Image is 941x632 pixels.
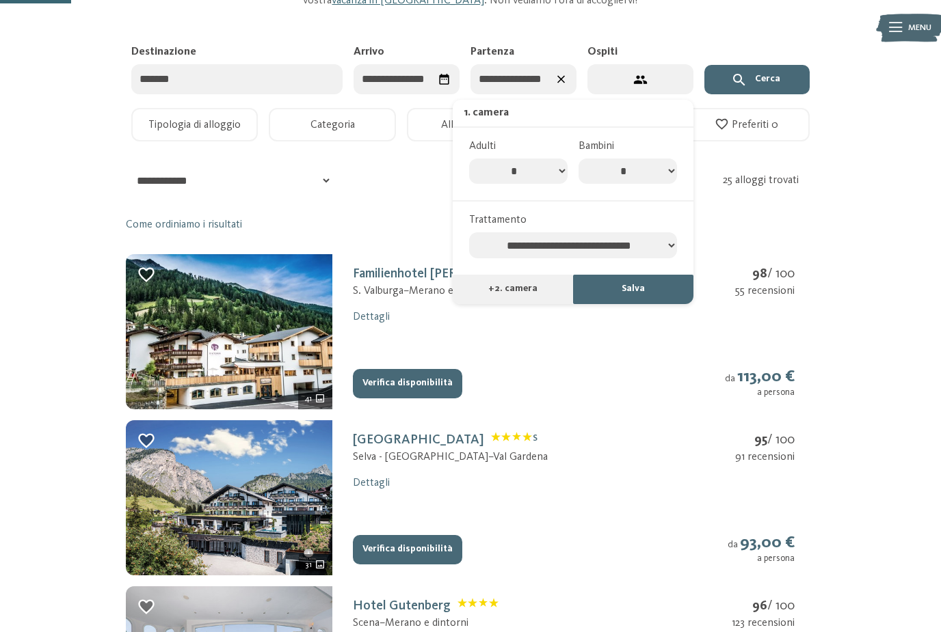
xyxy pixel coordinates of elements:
[579,141,614,152] span: Bambini
[353,267,579,281] a: Familienhotel [PERSON_NAME]Classificazione: 4 stelle
[587,46,618,57] span: Ospiti
[752,599,767,613] strong: 96
[354,46,384,57] span: Arrivo
[752,267,767,281] strong: 98
[732,597,795,616] div: / 100
[353,284,579,299] div: S. Valburga – Merano e dintorni
[315,393,326,404] svg: 41 ulteriori immagini
[633,72,648,87] svg: 2 ospiti – 1 camera
[469,141,496,152] span: Adulti
[137,265,157,285] div: Aggiungi ai preferiti
[550,68,572,90] div: Azzera le date
[573,275,693,305] button: Salva
[353,599,498,613] a: Hotel GutenbergClassificazione: 4 stelle
[353,369,462,399] button: Verifica disponibilità
[491,432,538,449] span: Classificazione: 4 stelle S
[725,387,795,398] div: a persona
[704,65,810,95] button: Cerca
[458,598,498,615] span: Classificazione: 4 stelle
[735,265,795,284] div: / 100
[353,312,390,322] a: Dettagli
[137,431,157,451] div: Aggiungi ai preferiti
[737,368,795,385] strong: 113,00 €
[126,420,333,575] img: Family Hotel Biancaneve
[735,431,795,450] div: / 100
[126,254,333,409] img: hotel estate
[735,450,795,465] div: 91 recensioni
[728,553,795,564] div: a persona
[305,559,312,571] span: 31
[126,217,242,232] a: Come ordiniamo i risultati
[732,616,795,631] div: 123 recensioni
[299,554,333,575] div: 31 ulteriori immagini
[754,433,767,447] strong: 95
[464,105,509,120] div: 1. camera
[723,173,814,188] div: 25 alloggi trovati
[740,534,795,551] strong: 93,00 €
[683,108,810,141] button: Preferiti 0
[353,616,498,631] div: Scena – Merano e dintorni
[728,533,795,564] div: da
[353,450,548,465] div: Selva - [GEOGRAPHIC_DATA] – Val Gardena
[304,393,312,405] span: 41
[469,215,527,225] span: Trattamento
[353,535,462,565] button: Verifica disponibilità
[298,388,333,409] div: 41 ulteriori immagini
[131,108,259,141] button: Tipologia di alloggio
[453,275,573,305] button: +2. camera
[353,433,537,447] a: [GEOGRAPHIC_DATA]Classificazione: 4 stelle S
[131,46,196,57] span: Destinazione
[471,46,514,57] span: Partenza
[533,434,538,443] span: S
[269,108,396,141] button: Categoria
[137,597,157,617] div: Aggiungi ai preferiti
[315,559,326,571] svg: 31 ulteriori immagini
[725,367,795,398] div: da
[433,68,455,90] div: Seleziona data
[735,284,795,299] div: 55 recensioni
[407,108,534,141] button: Allestimento
[353,478,390,489] a: Dettagli
[587,64,693,95] button: 2 ospiti – 1 camera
